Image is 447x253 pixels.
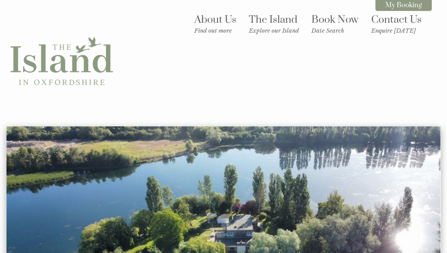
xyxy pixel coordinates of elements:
[194,27,236,34] small: Find out more
[249,27,299,34] small: Explore our Island
[311,27,359,34] small: Date Search
[311,13,359,34] a: Book NowDate Search
[371,13,422,34] a: Contact UsEnquire [DATE]
[249,13,299,34] a: The IslandExplore our Island
[11,10,113,113] img: The Island in Oxfordshire
[194,13,236,34] a: About UsFind out more
[371,27,422,34] small: Enquire [DATE]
